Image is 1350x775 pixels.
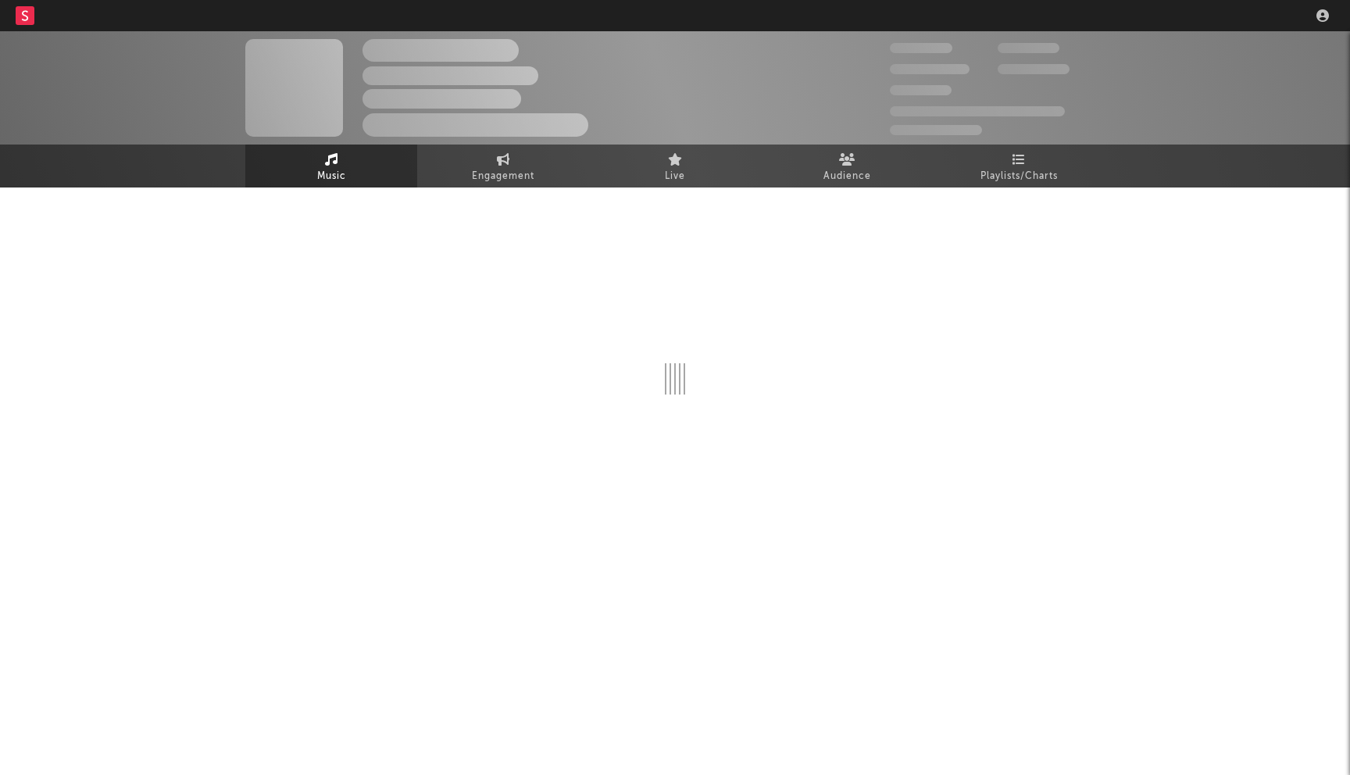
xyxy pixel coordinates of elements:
[417,145,589,187] a: Engagement
[823,167,871,186] span: Audience
[998,43,1059,53] span: 100,000
[890,85,952,95] span: 100,000
[890,125,982,135] span: Jump Score: 85.0
[998,64,1070,74] span: 1,000,000
[472,167,534,186] span: Engagement
[980,167,1058,186] span: Playlists/Charts
[245,145,417,187] a: Music
[317,167,346,186] span: Music
[890,106,1065,116] span: 50,000,000 Monthly Listeners
[665,167,685,186] span: Live
[933,145,1105,187] a: Playlists/Charts
[890,64,970,74] span: 50,000,000
[890,43,952,53] span: 300,000
[761,145,933,187] a: Audience
[589,145,761,187] a: Live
